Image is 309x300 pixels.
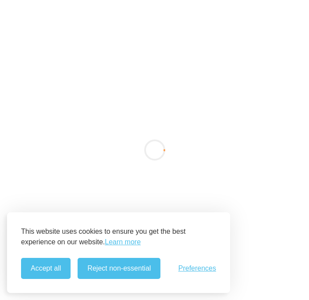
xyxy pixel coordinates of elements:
[21,258,71,279] button: Accept all cookies
[78,258,160,279] button: Reject non-essential
[105,237,141,247] a: Learn more
[178,264,216,272] button: Toggle preferences
[178,264,216,272] span: Preferences
[21,226,216,247] p: This website uses cookies to ensure you get the best experience on our website.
